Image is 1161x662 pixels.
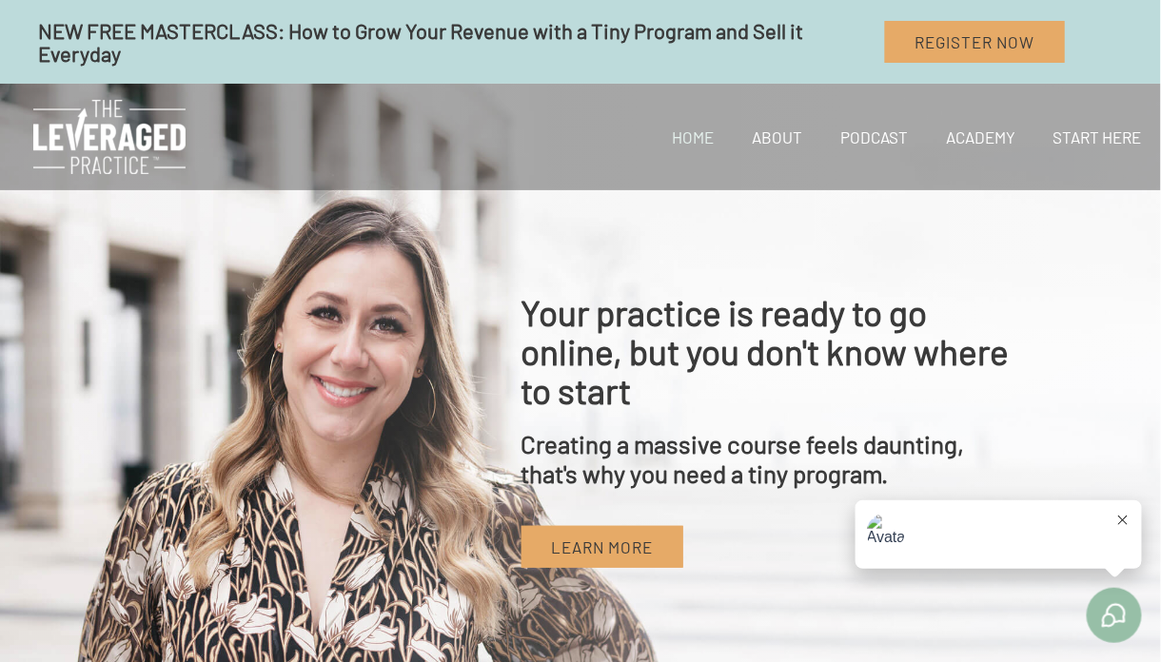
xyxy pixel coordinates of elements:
[653,105,733,169] a: Home
[33,100,186,174] img: The Leveraged Practice
[1034,105,1161,169] a: Start Here
[521,429,965,488] span: Creating a massive course feels daunting, that's why you need a tiny program.
[38,18,803,66] span: NEW FREE MASTERCLASS: How to Grow Your Revenue with a Tiny Program and Sell it Everyday
[885,21,1065,63] a: Register Now
[551,537,653,556] span: Learn More
[927,105,1034,169] a: Academy
[639,105,1161,169] nav: Site Navigation
[521,526,683,568] a: Learn More
[521,291,1010,410] span: Your practice is ready to go online, but you don't know where to start
[915,32,1035,51] span: Register Now
[821,105,927,169] a: Podcast
[733,105,821,169] a: About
